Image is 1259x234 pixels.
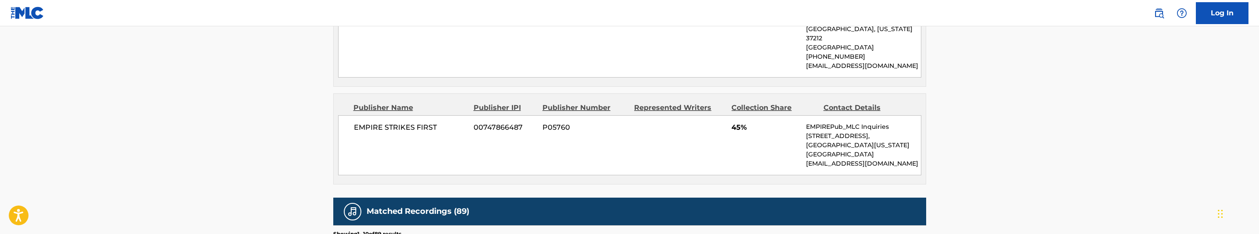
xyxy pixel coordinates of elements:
[806,159,920,168] p: [EMAIL_ADDRESS][DOMAIN_NAME]
[806,61,920,71] p: [EMAIL_ADDRESS][DOMAIN_NAME]
[542,122,628,133] span: P05760
[474,122,536,133] span: 00747866487
[1218,201,1223,227] div: Drag
[1196,2,1248,24] a: Log In
[806,122,920,131] p: EMPIREPub_MLC Inquiries
[367,206,469,216] h5: Matched Recordings (89)
[806,150,920,159] p: [GEOGRAPHIC_DATA]
[1177,8,1187,18] img: help
[1150,4,1168,22] a: Public Search
[1154,8,1164,18] img: search
[806,52,920,61] p: [PHONE_NUMBER]
[806,25,920,43] p: [GEOGRAPHIC_DATA], [US_STATE] 37212
[542,103,628,113] div: Publisher Number
[11,7,44,19] img: MLC Logo
[634,103,725,113] div: Represented Writers
[1173,4,1191,22] div: Help
[806,43,920,52] p: [GEOGRAPHIC_DATA]
[731,103,817,113] div: Collection Share
[474,103,536,113] div: Publisher IPI
[354,122,467,133] span: EMPIRE STRIKES FIRST
[824,103,909,113] div: Contact Details
[806,131,920,141] p: [STREET_ADDRESS],
[806,141,920,150] p: [GEOGRAPHIC_DATA][US_STATE]
[347,206,358,217] img: Matched Recordings
[353,103,467,113] div: Publisher Name
[731,122,799,133] span: 45%
[1215,192,1259,234] iframe: Chat Widget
